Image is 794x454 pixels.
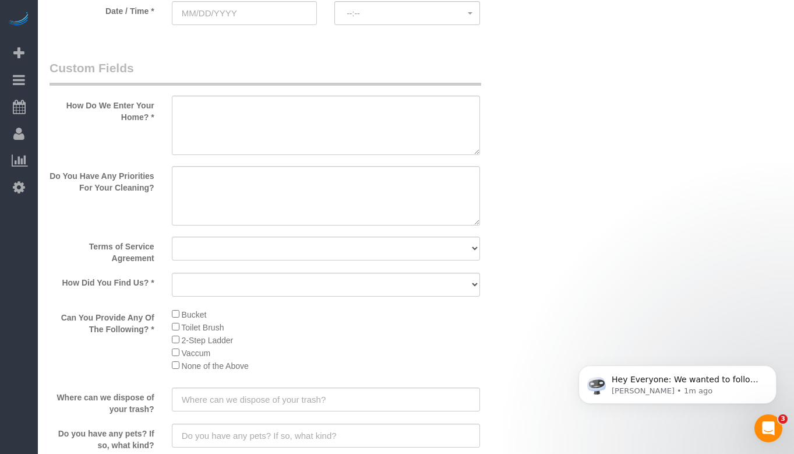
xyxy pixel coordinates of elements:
[50,59,481,86] legend: Custom Fields
[41,308,163,335] label: Can You Provide Any Of The Following? *
[182,336,234,345] span: 2-Step Ladder
[172,388,480,411] input: Where can we dispose of your trash?
[182,361,249,371] span: None of the Above
[7,12,30,28] img: Automaid Logo
[41,424,163,451] label: Do you have any pets? If so, what kind?
[41,388,163,415] label: Where can we dispose of your trash?
[51,45,201,55] p: Message from Ellie, sent 1m ago
[181,323,224,332] span: Toilet Brush
[41,273,163,288] label: How Did You Find Us? *
[41,1,163,17] label: Date / Time *
[41,166,163,193] label: Do You Have Any Priorities For Your Cleaning?
[51,34,199,159] span: Hey Everyone: We wanted to follow up and let you know we have been closely monitoring the account...
[41,96,163,123] label: How Do We Enter Your Home? *
[334,1,480,25] button: --:--
[754,414,782,442] iframe: Intercom live chat
[778,414,788,424] span: 3
[41,237,163,264] label: Terms of Service Agreement
[347,9,468,18] span: --:--
[182,349,211,358] span: Vaccum
[561,341,794,423] iframe: Intercom notifications message
[172,424,480,448] input: Do you have any pets? If so, what kind?
[172,1,317,25] input: MM/DD/YYYY
[182,310,207,319] span: Bucket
